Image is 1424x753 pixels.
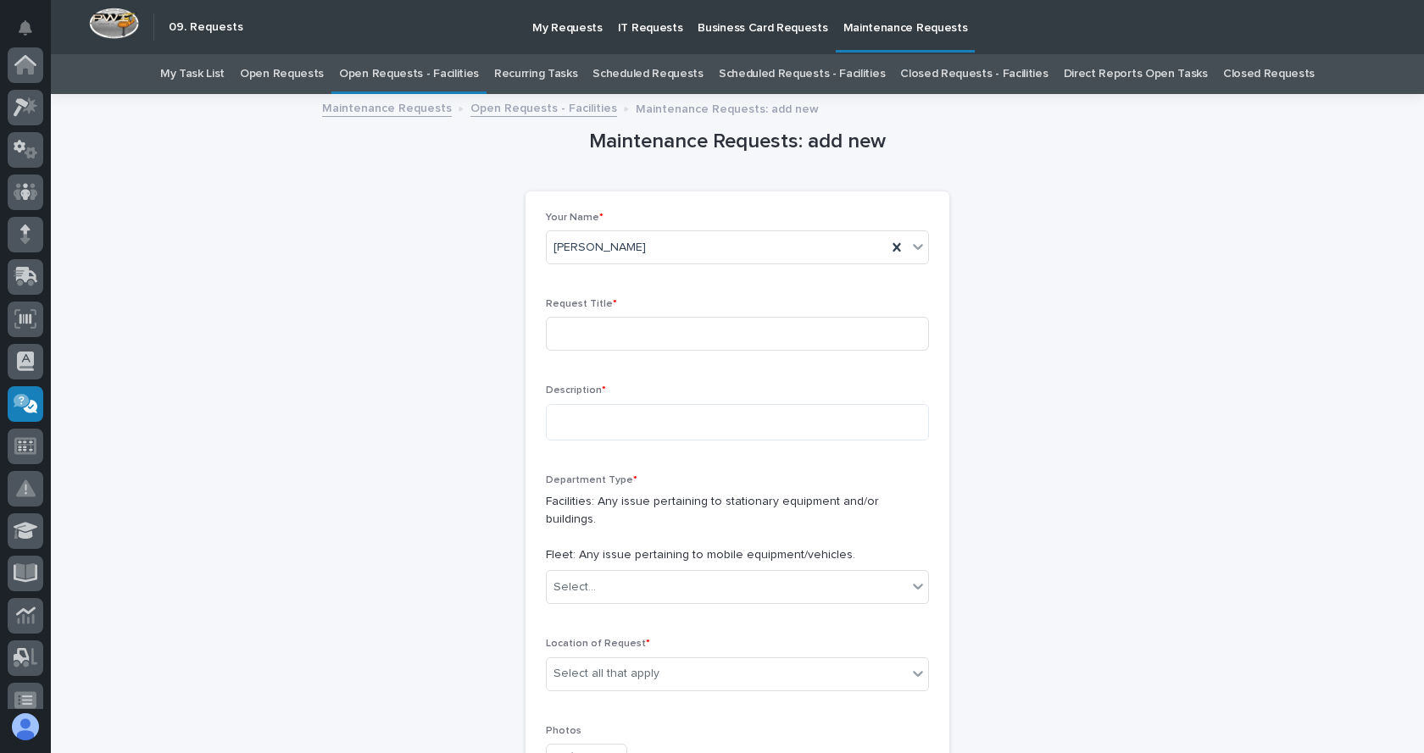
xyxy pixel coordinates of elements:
[546,385,606,396] span: Description
[546,475,637,485] span: Department Type
[900,54,1048,94] a: Closed Requests - Facilities
[494,54,577,94] a: Recurring Tasks
[546,726,581,736] span: Photos
[526,130,949,154] h1: Maintenance Requests: add new
[553,665,659,683] div: Select all that apply
[89,8,139,39] img: Workspace Logo
[1064,54,1208,94] a: Direct Reports Open Tasks
[8,10,43,46] button: Notifications
[553,579,596,596] div: Select...
[322,97,452,117] a: Maintenance Requests
[240,54,324,94] a: Open Requests
[719,54,885,94] a: Scheduled Requests - Facilities
[546,299,617,309] span: Request Title
[339,54,479,94] a: Open Requests - Facilities
[160,54,225,94] a: My Task List
[8,709,43,745] button: users-avatar
[553,239,646,257] span: [PERSON_NAME]
[21,20,43,47] div: Notifications
[592,54,703,94] a: Scheduled Requests
[546,213,604,223] span: Your Name
[169,20,243,35] h2: 09. Requests
[546,639,650,649] span: Location of Request
[636,98,819,117] p: Maintenance Requests: add new
[546,493,929,563] p: Facilities: Any issue pertaining to stationary equipment and/or buildings. Fleet: Any issue perta...
[1223,54,1315,94] a: Closed Requests
[470,97,617,117] a: Open Requests - Facilities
